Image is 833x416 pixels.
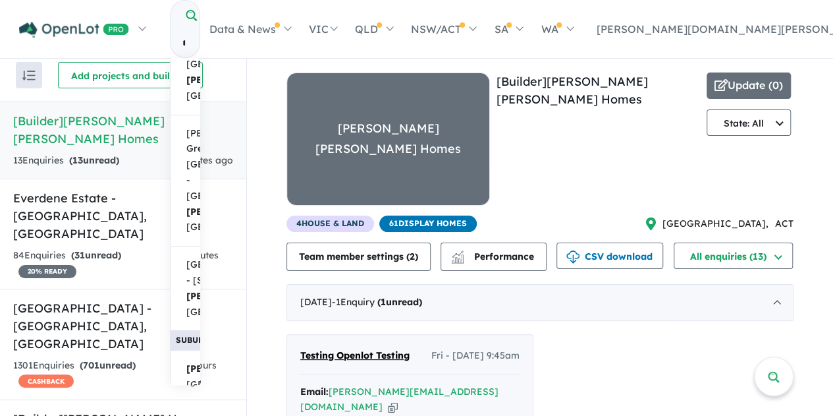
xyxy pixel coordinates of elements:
[286,243,431,271] button: Team member settings (2)
[497,74,648,107] a: [Builder][PERSON_NAME] [PERSON_NAME] Homes
[381,296,386,308] span: 1
[566,251,579,264] img: download icon
[300,386,329,398] strong: Email:
[452,251,464,258] img: line-chart.svg
[775,216,793,232] span: ACT
[18,374,74,388] span: CASHBACK
[186,74,267,86] strong: [PERSON_NAME]
[13,299,233,353] h5: [GEOGRAPHIC_DATA] - [GEOGRAPHIC_DATA] , [GEOGRAPHIC_DATA]
[13,189,233,243] h5: Everdene Estate - [GEOGRAPHIC_DATA] , [GEOGRAPHIC_DATA]
[83,359,99,371] span: 701
[556,243,663,269] button: CSV download
[531,6,581,52] a: WA
[286,216,374,232] span: 4 House & Land
[200,6,300,52] a: Data & News
[453,251,534,262] span: Performance
[674,243,793,269] button: All enquiries (13)
[22,71,36,80] img: sort.svg
[388,400,398,414] button: Copy
[286,284,793,321] div: [DATE]
[186,363,267,374] strong: [PERSON_NAME]
[186,126,292,236] span: [PERSON_NAME] Green Estate in [GEOGRAPHIC_DATA] - [GEOGRAPHIC_DATA], er [GEOGRAPHIC_DATA]
[58,62,203,88] button: Add projects and builders
[441,243,547,271] button: Performance
[71,249,121,261] strong: ( unread)
[170,154,233,166] span: 8 minutes ago
[186,290,267,302] strong: [PERSON_NAME]
[170,115,203,247] : [PERSON_NAME] Green Estate in [GEOGRAPHIC_DATA] - [GEOGRAPHIC_DATA],[PERSON_NAME]er [GEOGRAPHIC_D...
[332,296,422,308] span: - 1 Enquir y
[72,154,83,166] span: 13
[707,109,791,136] button: State: All
[300,349,410,361] span: Testing Openlot Testing
[69,154,119,166] strong: ( unread)
[13,248,171,280] div: 84 Enquir ies
[300,348,410,364] a: Testing Openlot Testing
[286,73,490,216] a: [PERSON_NAME] [PERSON_NAME] Homes
[18,265,76,278] span: 20 % READY
[170,350,203,404] a: [PERSON_NAME]er [GEOGRAPHIC_DATA]
[13,153,119,169] div: 13 Enquir ies
[170,246,203,331] a: [GEOGRAPHIC_DATA] - [STREET_ADDRESS],[PERSON_NAME]er [GEOGRAPHIC_DATA]
[186,206,267,218] strong: [PERSON_NAME]
[186,361,290,393] span: er [GEOGRAPHIC_DATA]
[13,358,184,390] div: 1301 Enquir ies
[176,335,214,345] b: Suburbs
[379,216,477,232] span: 61 Display Homes
[74,249,85,261] span: 31
[485,6,531,52] a: SA
[300,6,346,52] a: VIC
[287,119,489,159] div: [PERSON_NAME] [PERSON_NAME] Homes
[707,73,791,99] button: Update (0)
[171,29,197,57] input: Try estate name, suburb, builder or developer
[186,257,290,320] span: [GEOGRAPHIC_DATA] - [STREET_ADDRESS], er [GEOGRAPHIC_DATA]
[19,22,129,38] img: Openlot PRO Logo White
[410,251,415,262] span: 2
[431,348,520,364] span: Fri - [DATE] 9:45am
[662,216,768,232] span: [GEOGRAPHIC_DATA] ,
[451,254,464,263] img: bar-chart.svg
[80,359,136,371] strong: ( unread)
[13,112,233,148] h5: [Builder] [PERSON_NAME] [PERSON_NAME] Homes
[402,6,485,52] a: NSW/ACT
[377,296,422,308] strong: ( unread)
[300,386,498,413] a: [PERSON_NAME][EMAIL_ADDRESS][DOMAIN_NAME]
[346,6,402,52] a: QLD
